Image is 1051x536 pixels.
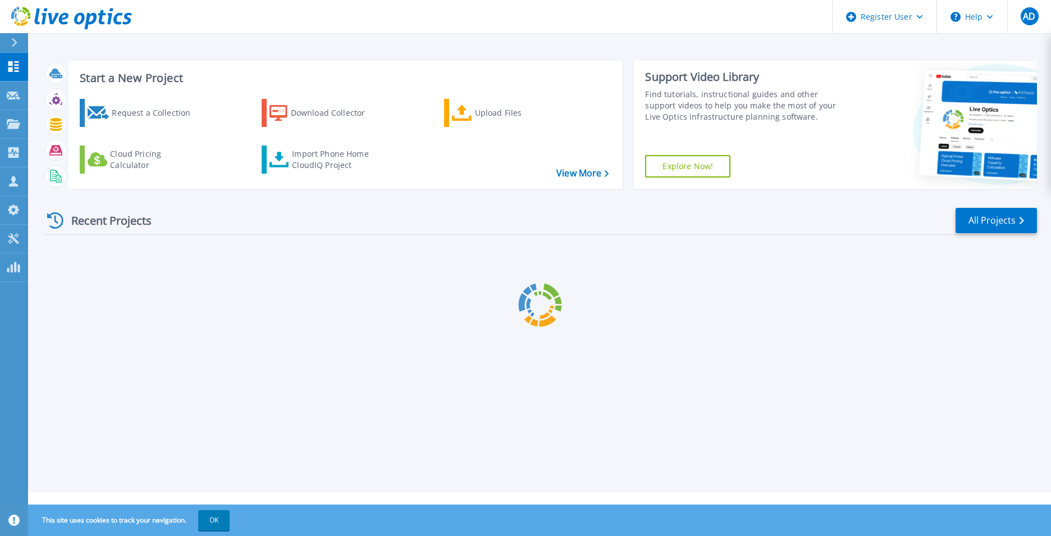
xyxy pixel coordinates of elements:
[556,168,609,179] a: View More
[1023,12,1035,21] span: AD
[112,102,202,124] div: Request a Collection
[80,72,609,84] h3: Start a New Project
[80,146,205,174] a: Cloud Pricing Calculator
[31,510,230,530] span: This site uses cookies to track your navigation.
[43,207,167,234] div: Recent Projects
[956,208,1037,233] a: All Projects
[292,148,380,171] div: Import Phone Home CloudIQ Project
[198,510,230,530] button: OK
[291,102,381,124] div: Download Collector
[645,155,730,178] a: Explore Now!
[110,148,200,171] div: Cloud Pricing Calculator
[262,99,387,127] a: Download Collector
[80,99,205,127] a: Request a Collection
[645,89,850,122] div: Find tutorials, instructional guides and other support videos to help you make the most of your L...
[475,102,565,124] div: Upload Files
[645,70,850,84] div: Support Video Library
[444,99,569,127] a: Upload Files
